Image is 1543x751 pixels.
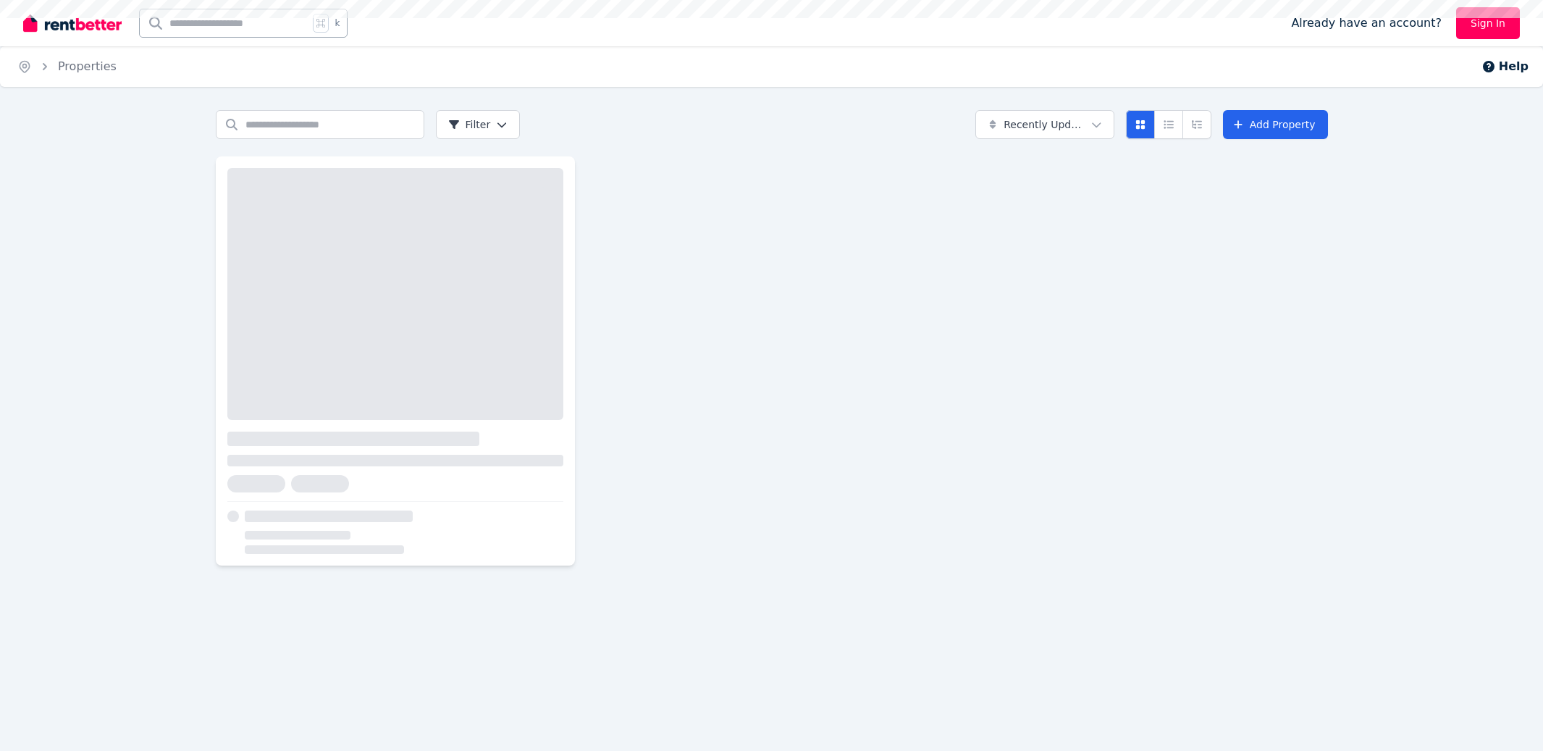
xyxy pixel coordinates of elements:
button: Expanded list view [1182,110,1211,139]
button: Recently Updated [975,110,1114,139]
a: Properties [58,59,117,73]
span: Recently Updated [1004,117,1085,132]
span: Already have an account? [1291,14,1442,32]
span: k [335,17,340,29]
a: Sign In [1456,7,1520,39]
div: View options [1126,110,1211,139]
button: Compact list view [1154,110,1183,139]
button: Help [1481,58,1529,75]
img: RentBetter [23,12,122,34]
button: Filter [436,110,521,139]
span: Filter [448,117,491,132]
button: Card view [1126,110,1155,139]
a: Add Property [1223,110,1328,139]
